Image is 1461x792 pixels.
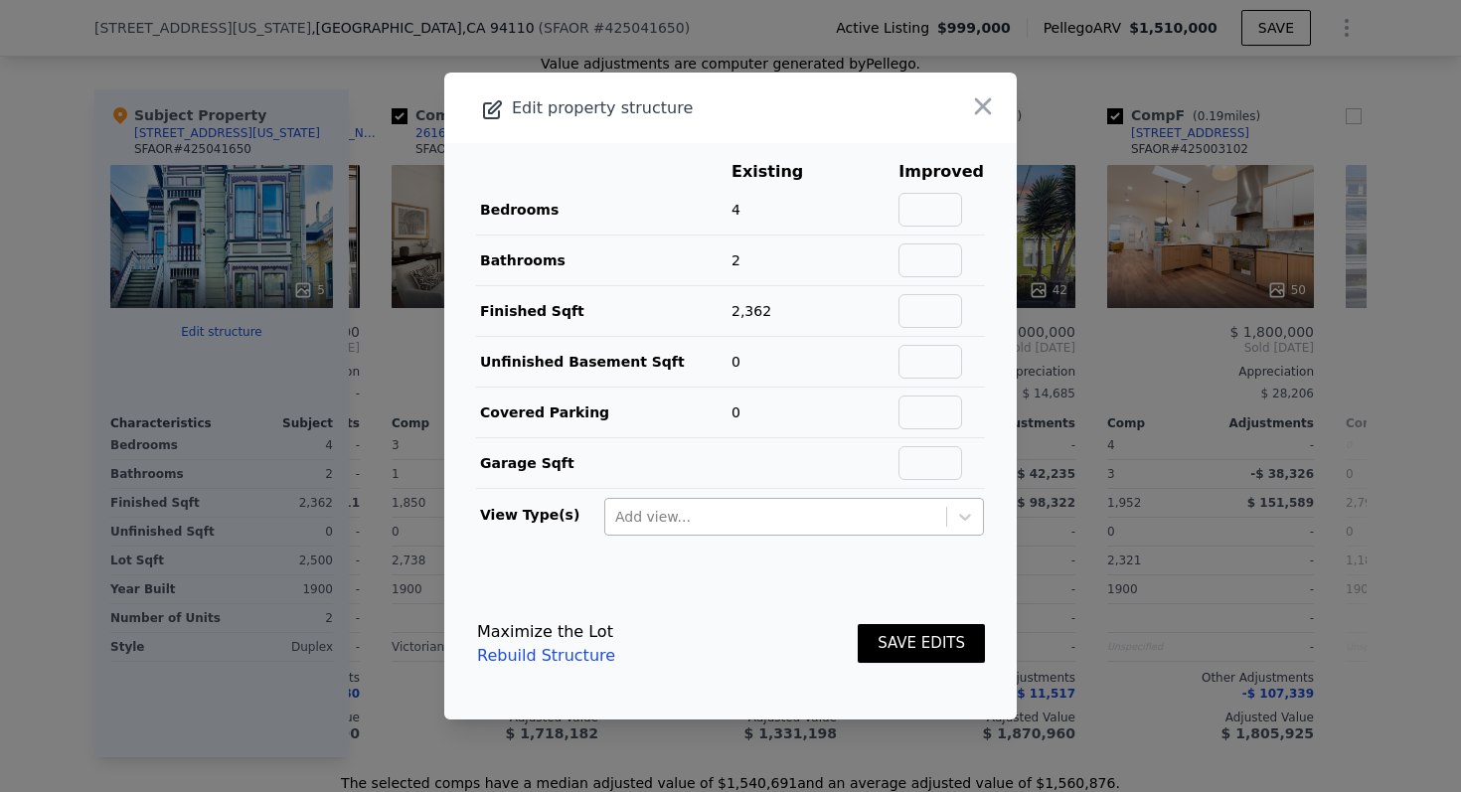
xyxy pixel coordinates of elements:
td: Unfinished Basement Sqft [476,337,730,388]
span: 4 [731,202,740,218]
span: 0 [731,404,740,420]
span: 2 [731,252,740,268]
span: 2,362 [731,303,771,319]
th: Improved [897,159,985,185]
td: Bathrooms [476,236,730,286]
a: Rebuild Structure [477,644,615,668]
td: Garage Sqft [476,438,730,489]
button: SAVE EDITS [858,624,985,663]
div: Maximize the Lot [477,620,615,644]
td: Bedrooms [476,185,730,236]
td: Covered Parking [476,388,730,438]
div: Edit property structure [444,94,902,122]
th: Existing [730,159,834,185]
td: View Type(s) [476,489,603,537]
span: 0 [731,354,740,370]
td: Finished Sqft [476,286,730,337]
